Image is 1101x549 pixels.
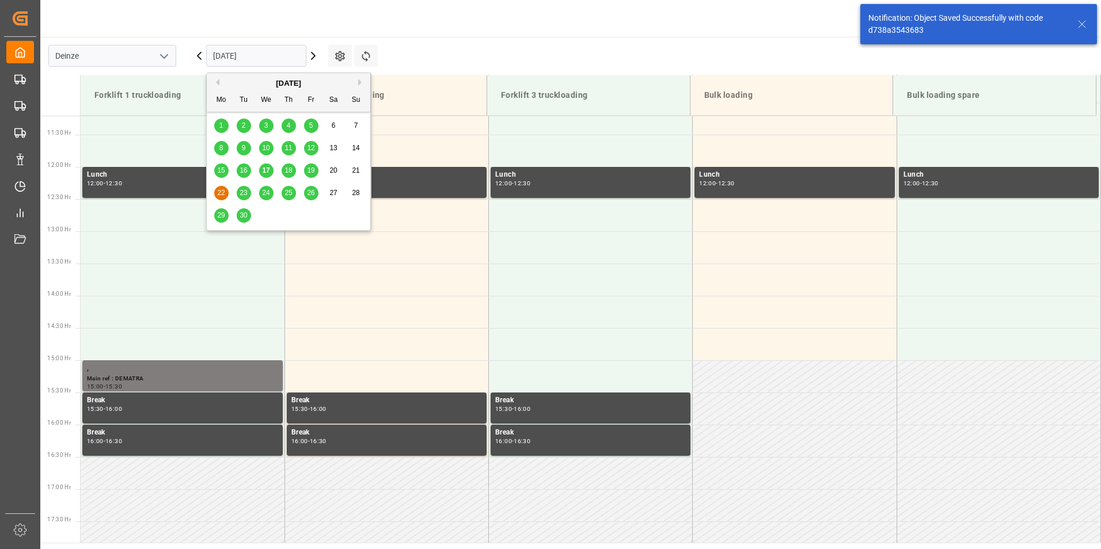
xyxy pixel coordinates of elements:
span: 19 [307,166,314,174]
div: Choose Wednesday, September 17th, 2025 [259,163,274,178]
div: Choose Friday, September 19th, 2025 [304,163,318,178]
div: - [308,406,310,411]
span: 27 [329,189,337,197]
div: 15:30 [495,406,512,411]
div: Main ref : DEMATRA [87,374,278,384]
span: 29 [217,211,225,219]
div: Lunch [87,169,278,181]
div: - [512,181,514,186]
span: 11:30 Hr [47,129,71,136]
div: Lunch [291,169,482,181]
div: Choose Sunday, September 21st, 2025 [349,163,363,178]
div: Choose Thursday, September 25th, 2025 [282,186,296,200]
span: 2 [242,121,246,129]
div: Choose Friday, September 5th, 2025 [304,119,318,133]
div: Choose Sunday, September 14th, 2025 [349,141,363,155]
div: 16:00 [105,406,122,411]
div: Choose Saturday, September 6th, 2025 [326,119,341,133]
div: 16:00 [514,406,530,411]
span: 21 [352,166,359,174]
div: Break [291,427,482,439]
div: Choose Monday, September 22nd, 2025 [214,186,229,200]
div: 15:30 [291,406,308,411]
span: 22 [217,189,225,197]
span: 1 [219,121,223,129]
span: 15 [217,166,225,174]
div: Forklift 2 truckloading [293,85,477,106]
span: 3 [264,121,268,129]
span: 16 [240,166,247,174]
span: 20 [329,166,337,174]
div: Choose Wednesday, September 24th, 2025 [259,186,274,200]
div: Choose Friday, September 12th, 2025 [304,141,318,155]
div: 16:00 [291,439,308,444]
span: 7 [354,121,358,129]
div: - [104,439,105,444]
span: 12:30 Hr [47,194,71,200]
span: 14:30 Hr [47,323,71,329]
div: 16:00 [87,439,104,444]
div: 12:00 [87,181,104,186]
div: 16:30 [514,439,530,444]
div: Bulk loading spare [902,85,1087,106]
div: - [920,181,922,186]
span: 11 [284,144,292,152]
div: Choose Tuesday, September 9th, 2025 [237,141,251,155]
span: 30 [240,211,247,219]
div: Choose Sunday, September 7th, 2025 [349,119,363,133]
div: Choose Monday, September 1st, 2025 [214,119,229,133]
div: We [259,93,274,108]
div: Th [282,93,296,108]
div: Choose Tuesday, September 2nd, 2025 [237,119,251,133]
div: Lunch [495,169,686,181]
div: Choose Saturday, September 13th, 2025 [326,141,341,155]
span: 9 [242,144,246,152]
span: 13 [329,144,337,152]
span: 5 [309,121,313,129]
div: - [512,406,514,411]
div: Notification: Object Saved Successfully with code d738a3543683 [868,12,1066,36]
span: 13:00 Hr [47,226,71,232]
span: 16:00 Hr [47,420,71,426]
div: - [308,439,310,444]
span: 15:00 Hr [47,355,71,361]
div: Break [495,395,686,406]
span: 28 [352,189,359,197]
button: Previous Month [212,79,219,86]
span: 15:30 Hr [47,387,71,394]
div: 15:30 [105,384,122,389]
div: 12:30 [105,181,122,186]
div: Choose Thursday, September 18th, 2025 [282,163,296,178]
div: month 2025-09 [210,115,367,227]
div: Choose Friday, September 26th, 2025 [304,186,318,200]
span: 4 [287,121,291,129]
span: 17:30 Hr [47,516,71,523]
div: 12:30 [514,181,530,186]
div: - [716,181,717,186]
span: 12:00 Hr [47,162,71,168]
div: 12:30 [922,181,939,186]
div: Choose Monday, September 29th, 2025 [214,208,229,223]
div: Choose Monday, September 8th, 2025 [214,141,229,155]
div: - [104,406,105,411]
div: Break [495,427,686,439]
div: - [104,181,105,186]
span: 14 [352,144,359,152]
div: Break [87,395,278,406]
div: Lunch [903,169,1094,181]
div: 16:30 [310,439,326,444]
div: Fr [304,93,318,108]
span: 17:00 Hr [47,484,71,490]
button: Next Month [358,79,365,86]
div: Su [349,93,363,108]
div: Lunch [699,169,890,181]
span: 10 [262,144,269,152]
span: 13:30 Hr [47,258,71,265]
div: - [512,439,514,444]
div: 12:30 [718,181,735,186]
div: 15:00 [87,384,104,389]
div: Mo [214,93,229,108]
div: Choose Tuesday, September 16th, 2025 [237,163,251,178]
div: 12:00 [903,181,920,186]
div: Sa [326,93,341,108]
